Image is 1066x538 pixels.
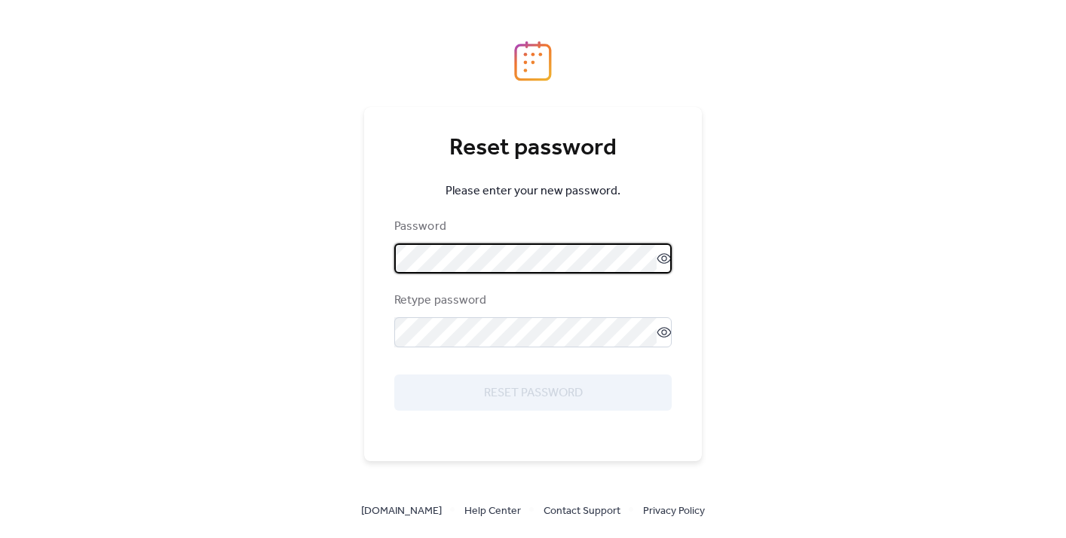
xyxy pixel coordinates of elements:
[394,292,669,310] div: Retype password
[446,182,620,200] span: Please enter your new password.
[361,501,442,520] a: [DOMAIN_NAME]
[643,501,705,520] a: Privacy Policy
[464,501,521,520] a: Help Center
[394,218,669,236] div: Password
[464,503,521,521] span: Help Center
[361,503,442,521] span: [DOMAIN_NAME]
[394,133,672,164] div: Reset password
[544,501,620,520] a: Contact Support
[643,503,705,521] span: Privacy Policy
[514,41,552,81] img: logo
[544,503,620,521] span: Contact Support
